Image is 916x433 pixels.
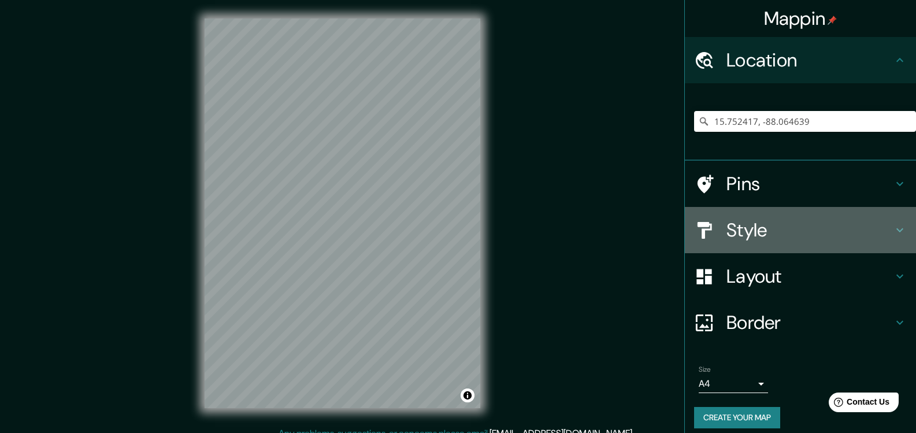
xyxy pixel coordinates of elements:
h4: Pins [726,172,893,195]
label: Size [699,365,711,375]
h4: Layout [726,265,893,288]
canvas: Map [205,18,480,408]
div: A4 [699,375,768,393]
h4: Mappin [764,7,837,30]
button: Toggle attribution [461,388,474,402]
div: Border [685,299,916,346]
iframe: Help widget launcher [813,388,903,420]
div: Layout [685,253,916,299]
input: Pick your city or area [694,111,916,132]
button: Create your map [694,407,780,428]
h4: Location [726,49,893,72]
div: Location [685,37,916,83]
div: Style [685,207,916,253]
div: Pins [685,161,916,207]
img: pin-icon.png [828,16,837,25]
h4: Style [726,219,893,242]
h4: Border [726,311,893,334]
